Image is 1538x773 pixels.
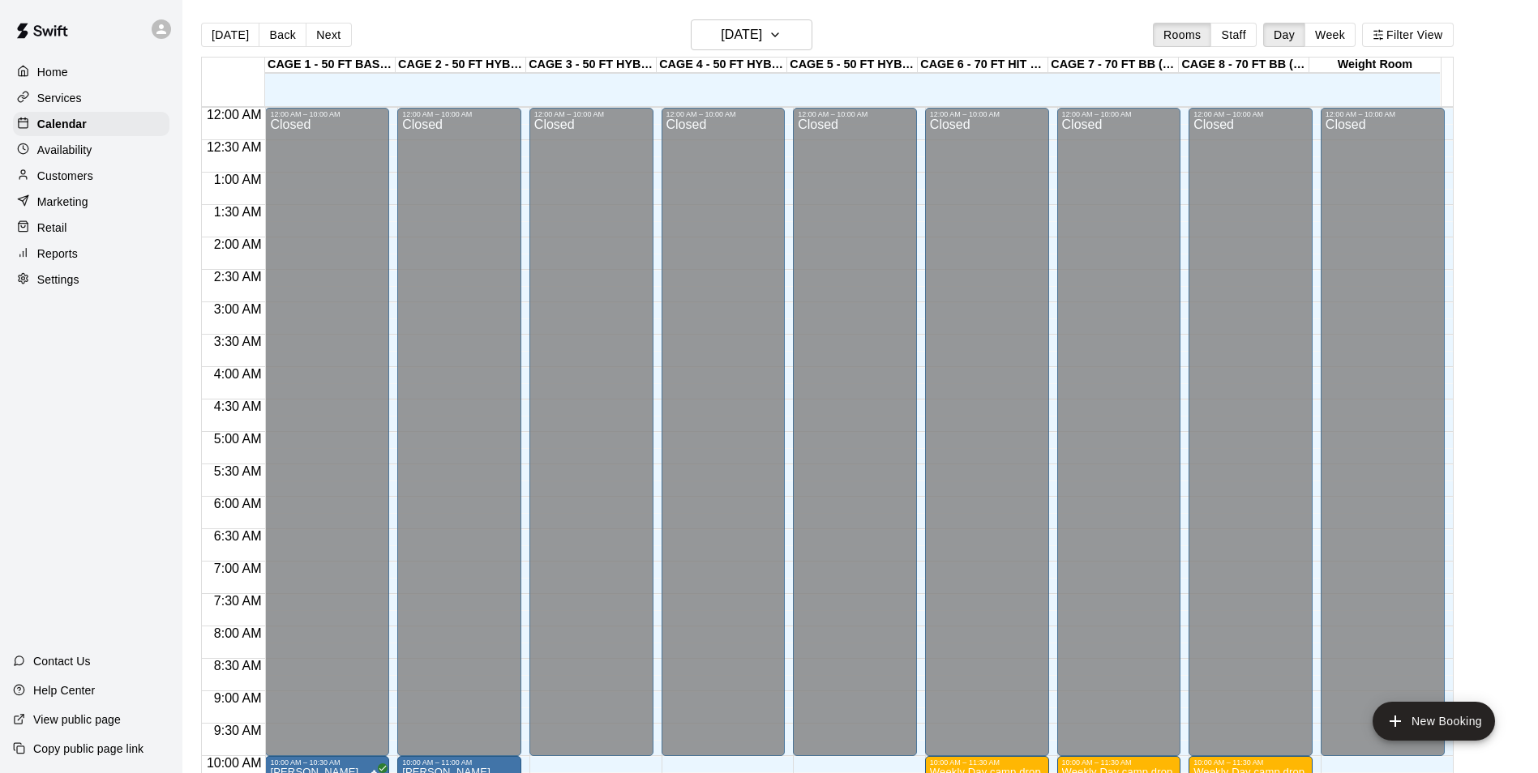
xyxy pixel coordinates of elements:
button: Filter View [1362,23,1453,47]
div: CAGE 5 - 50 FT HYBRID SB/BB [787,58,918,73]
div: 12:00 AM – 10:00 AM [930,110,1044,118]
span: 5:30 AM [210,464,266,478]
div: 12:00 AM – 10:00 AM: Closed [1189,108,1313,756]
div: Closed [270,118,384,762]
div: Closed [1326,118,1440,762]
a: Home [13,60,169,84]
button: Rooms [1153,23,1211,47]
div: 12:00 AM – 10:00 AM [534,110,649,118]
a: Marketing [13,190,169,214]
div: 12:00 AM – 10:00 AM: Closed [925,108,1049,756]
div: Closed [930,118,1044,762]
button: [DATE] [691,19,812,50]
span: 12:30 AM [203,140,266,154]
p: Calendar [37,116,87,132]
div: 12:00 AM – 10:00 AM: Closed [397,108,521,756]
span: 1:30 AM [210,205,266,219]
a: Customers [13,164,169,188]
div: CAGE 8 - 70 FT BB (w/ pitching mound) [1179,58,1309,73]
span: 8:30 AM [210,659,266,673]
div: Closed [666,118,781,762]
div: CAGE 1 - 50 FT BASEBALL w/ Auto Feeder [265,58,396,73]
div: 12:00 AM – 10:00 AM [1062,110,1176,118]
span: 2:00 AM [210,237,266,251]
span: 3:00 AM [210,302,266,316]
button: Week [1305,23,1356,47]
div: Closed [1062,118,1176,762]
p: View public page [33,711,121,728]
p: Copy public page link [33,741,144,757]
span: 6:30 AM [210,529,266,543]
div: 12:00 AM – 10:00 AM: Closed [662,108,786,756]
div: 12:00 AM – 10:00 AM: Closed [529,108,653,756]
div: Closed [1193,118,1308,762]
span: 6:00 AM [210,497,266,510]
div: 12:00 AM – 10:00 AM [270,110,384,118]
div: 10:00 AM – 11:30 AM [1193,758,1308,767]
span: 7:30 AM [210,594,266,608]
button: Back [259,23,306,47]
span: 12:00 AM [203,108,266,122]
p: Settings [37,271,79,288]
div: 12:00 AM – 10:00 AM [798,110,912,118]
span: 4:00 AM [210,367,266,381]
div: Weight Room [1309,58,1440,73]
div: 12:00 AM – 10:00 AM [1193,110,1308,118]
div: 12:00 AM – 10:00 AM [402,110,516,118]
a: Retail [13,216,169,240]
p: Services [37,90,82,106]
span: 1:00 AM [210,173,266,186]
p: Availability [37,142,92,158]
span: 9:30 AM [210,724,266,737]
div: 10:00 AM – 11:00 AM [402,758,516,767]
a: Services [13,86,169,110]
a: Availability [13,138,169,162]
div: Closed [402,118,516,762]
div: 12:00 AM – 10:00 AM [1326,110,1440,118]
div: CAGE 7 - 70 FT BB (w/ pitching mound) [1048,58,1179,73]
a: Calendar [13,112,169,136]
div: 12:00 AM – 10:00 AM: Closed [793,108,917,756]
span: 7:00 AM [210,562,266,575]
p: Contact Us [33,653,91,669]
p: Reports [37,246,78,262]
div: 12:00 AM – 10:00 AM: Closed [1057,108,1181,756]
span: 10:00 AM [203,756,266,770]
div: 12:00 AM – 10:00 AM: Closed [1321,108,1445,756]
span: 2:30 AM [210,270,266,284]
a: Reports [13,241,169,266]
span: 9:00 AM [210,691,266,705]
div: 12:00 AM – 10:00 AM [666,110,781,118]
span: 4:30 AM [210,399,266,413]
div: CAGE 2 - 50 FT HYBRID BB/SB [396,58,526,73]
div: Closed [798,118,912,762]
div: 10:00 AM – 11:30 AM [930,758,1044,767]
p: Home [37,64,68,80]
span: 3:30 AM [210,335,266,348]
p: Help Center [33,682,95,698]
button: [DATE] [201,23,259,47]
p: Retail [37,220,67,236]
div: 10:00 AM – 11:30 AM [1062,758,1176,767]
div: CAGE 6 - 70 FT HIT TRAX [918,58,1048,73]
span: 5:00 AM [210,432,266,446]
div: 12:00 AM – 10:00 AM: Closed [265,108,389,756]
div: CAGE 3 - 50 FT HYBRID BB/SB [526,58,657,73]
div: 10:00 AM – 10:30 AM [270,758,384,767]
button: Next [306,23,351,47]
h6: [DATE] [721,23,762,46]
a: Settings [13,267,169,292]
p: Marketing [37,194,88,210]
button: Staff [1210,23,1257,47]
span: 8:00 AM [210,626,266,640]
div: Closed [534,118,649,762]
